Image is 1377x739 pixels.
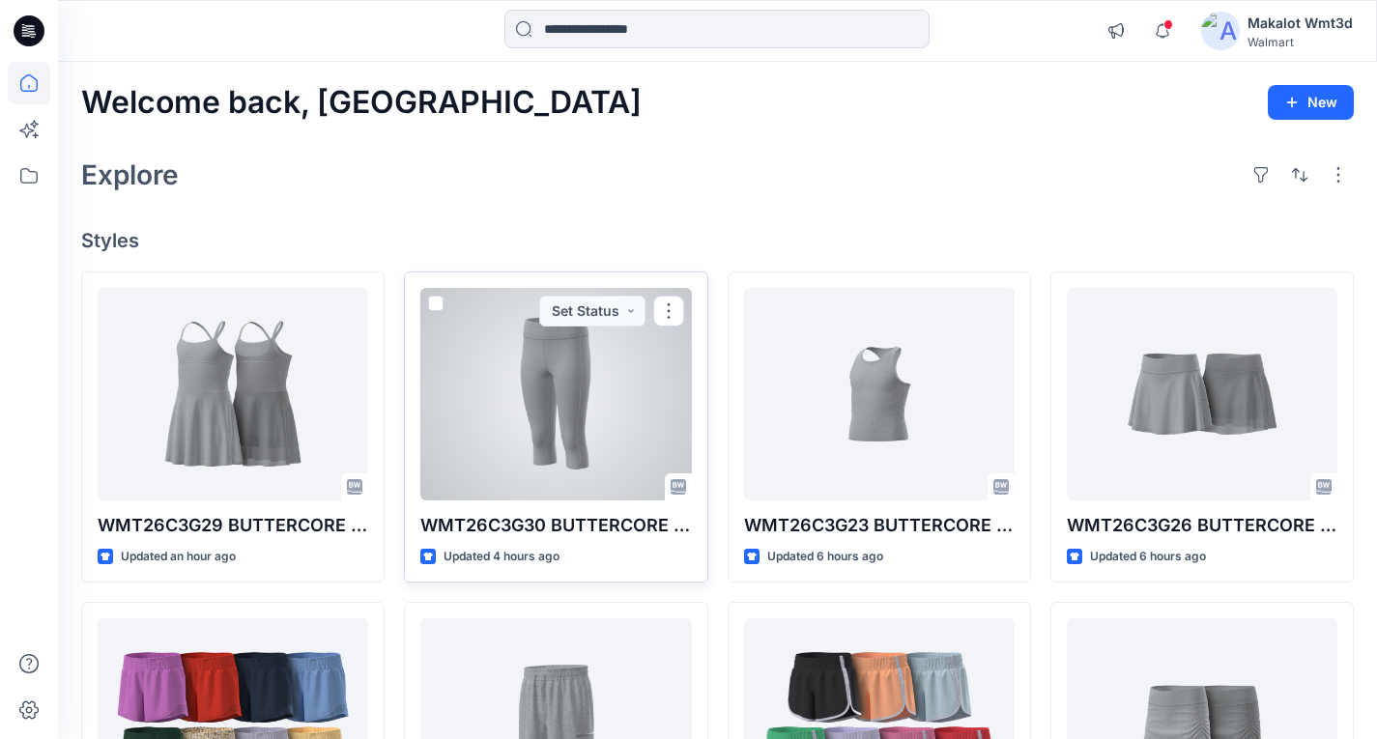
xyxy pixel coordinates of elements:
p: Updated 6 hours ago [767,547,883,567]
a: WMT26C3G26 BUTTERCORE SKORT [1067,288,1337,500]
p: WMT26C3G30 BUTTERCORE CAPRI [420,512,691,539]
p: Updated 6 hours ago [1090,547,1206,567]
h2: Explore [81,159,179,190]
p: WMT26C3G29 BUTTERCORE DRESS [98,512,368,539]
p: Updated 4 hours ago [444,547,559,567]
div: Makalot Wmt3d [1248,12,1353,35]
a: WMT26C3G29 BUTTERCORE DRESS [98,288,368,500]
h2: Welcome back, [GEOGRAPHIC_DATA] [81,85,642,121]
a: WMT26C3G30 BUTTERCORE CAPRI [420,288,691,500]
a: WMT26C3G23 BUTTERCORE TANK [744,288,1015,500]
div: Walmart [1248,35,1353,49]
p: Updated an hour ago [121,547,236,567]
p: WMT26C3G23 BUTTERCORE TANK [744,512,1015,539]
h4: Styles [81,229,1354,252]
p: WMT26C3G26 BUTTERCORE SKORT [1067,512,1337,539]
button: New [1268,85,1354,120]
img: avatar [1201,12,1240,50]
